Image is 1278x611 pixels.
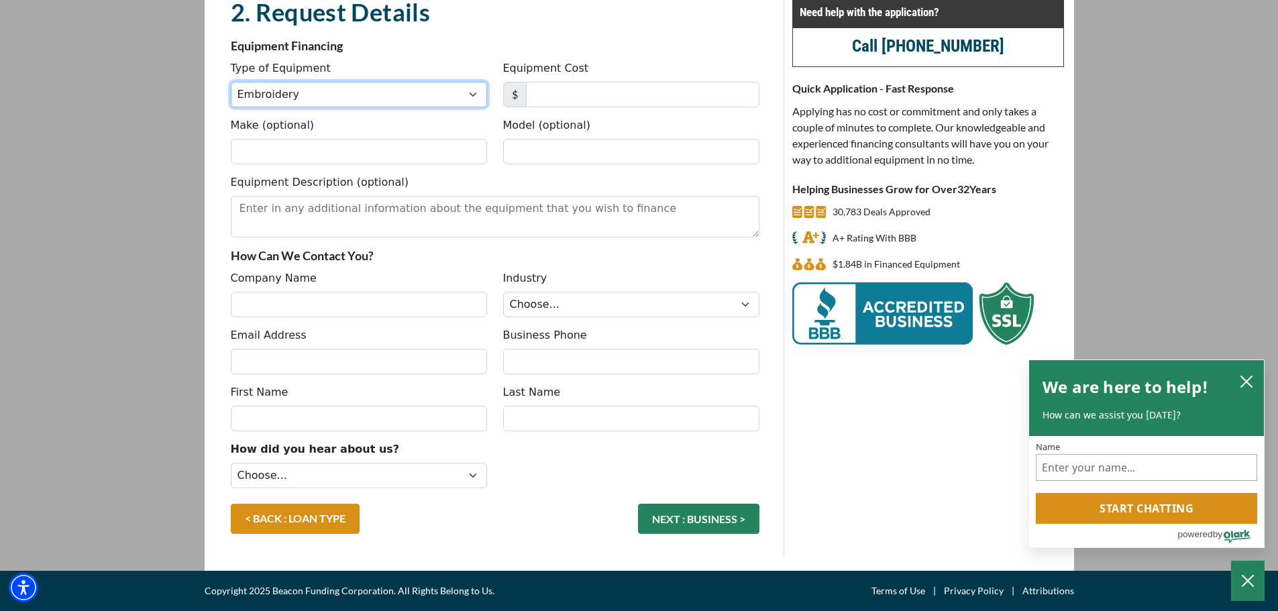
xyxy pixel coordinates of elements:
label: Last Name [503,384,561,400]
label: Industry [503,270,547,286]
label: Equipment Description (optional) [231,174,409,190]
p: How Can We Contact You? [231,247,759,264]
button: Start chatting [1036,493,1257,524]
span: $ [503,82,527,107]
a: Privacy Policy [944,583,1004,599]
p: Quick Application - Fast Response [792,80,1064,97]
label: Make (optional) [231,117,315,133]
label: Email Address [231,327,307,343]
p: Applying has no cost or commitment and only takes a couple of minutes to complete. Our knowledgea... [792,103,1064,168]
label: How did you hear about us? [231,441,400,457]
p: A+ Rating With BBB [833,230,916,246]
a: Attributions [1022,583,1074,599]
p: Helping Businesses Grow for Over Years [792,181,1064,197]
button: Close Chatbox [1231,561,1265,601]
button: NEXT : BUSINESS > [638,504,759,534]
label: Model (optional) [503,117,590,133]
div: olark chatbox [1028,359,1265,549]
label: Business Phone [503,327,587,343]
div: Accessibility Menu [9,573,38,602]
label: Type of Equipment [231,60,331,76]
iframe: reCAPTCHA [503,441,707,494]
p: $1,844,055,090 in Financed Equipment [833,256,960,272]
p: Need help with the application? [800,4,1057,20]
a: call (847) 897-2486 [852,36,1004,56]
label: Company Name [231,270,317,286]
span: 32 [957,182,969,195]
span: powered [1177,526,1212,543]
input: Name [1036,454,1257,481]
a: Terms of Use [871,583,925,599]
img: BBB Acredited Business and SSL Protection [792,282,1034,345]
label: First Name [231,384,288,400]
span: | [1004,583,1022,599]
a: < BACK : LOAN TYPE [231,504,360,534]
a: Powered by Olark [1177,524,1264,547]
label: Name [1036,443,1257,451]
label: Equipment Cost [503,60,589,76]
p: Equipment Financing [231,38,759,54]
span: | [925,583,944,599]
p: 30,783 Deals Approved [833,204,930,220]
span: Copyright 2025 Beacon Funding Corporation. All Rights Belong to Us. [205,583,494,599]
h2: We are here to help! [1043,374,1208,400]
span: by [1213,526,1222,543]
button: close chatbox [1236,372,1257,390]
p: How can we assist you [DATE]? [1043,408,1250,422]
